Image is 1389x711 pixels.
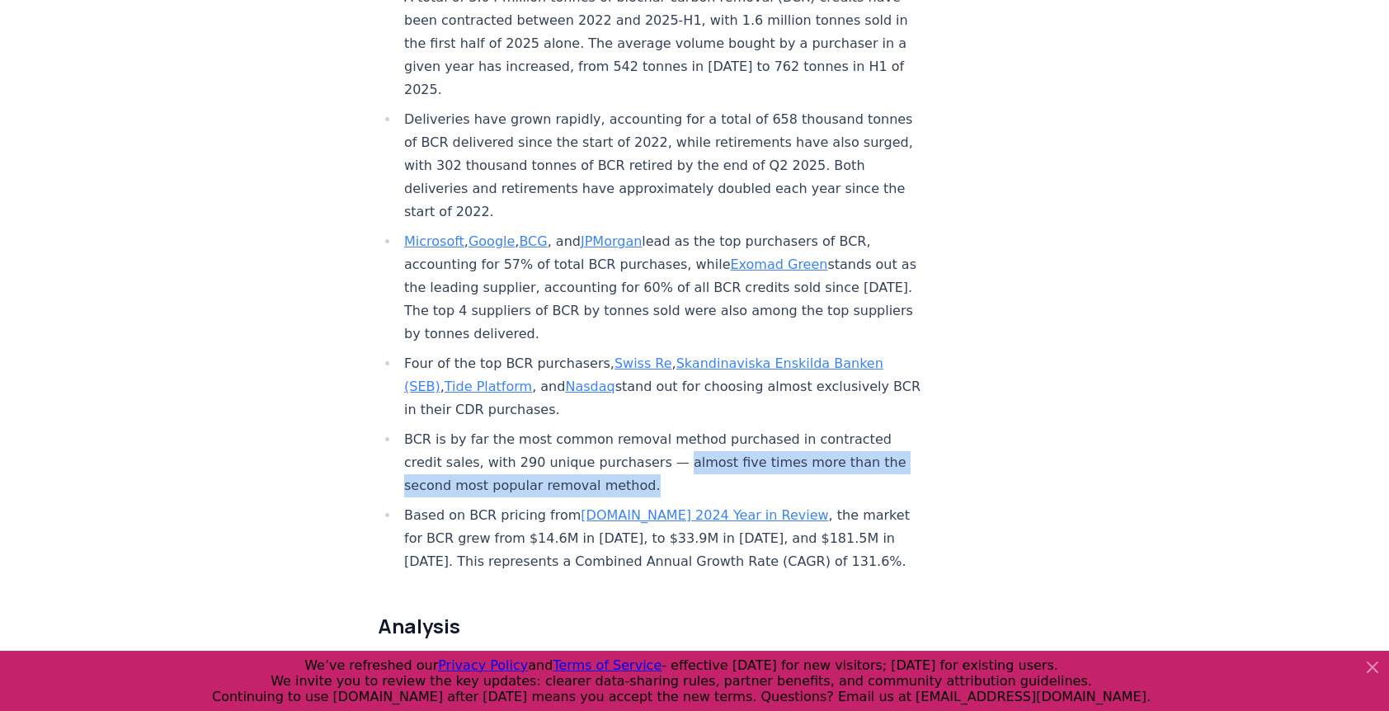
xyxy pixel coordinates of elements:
a: [DOMAIN_NAME] 2024 Year in Review [581,507,828,523]
h2: Analysis [378,613,924,639]
li: Four of the top BCR purchasers, , , , and stand out for choosing almost exclusively BCR in their ... [399,352,924,421]
li: Based on BCR pricing from , the market for BCR grew from $14.6M in [DATE], to $33.9M in [DATE], a... [399,504,924,573]
li: , , , and lead as the top purchasers of BCR, accounting for 57% of total BCR purchases, while sta... [399,230,924,346]
a: Microsoft [404,233,464,249]
li: BCR is by far the most common removal method purchased in contracted credit sales, with 290 uniqu... [399,428,924,497]
a: BCG [519,233,547,249]
a: Tide Platform [445,379,532,394]
a: Swiss Re [614,355,672,371]
a: Exomad Green [730,257,827,272]
a: Google [468,233,515,249]
a: JPMorgan [581,233,642,249]
li: Deliveries have grown rapidly, accounting for a total of 658 thousand tonnes of BCR delivered sin... [399,108,924,224]
a: Nasdaq [565,379,614,394]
